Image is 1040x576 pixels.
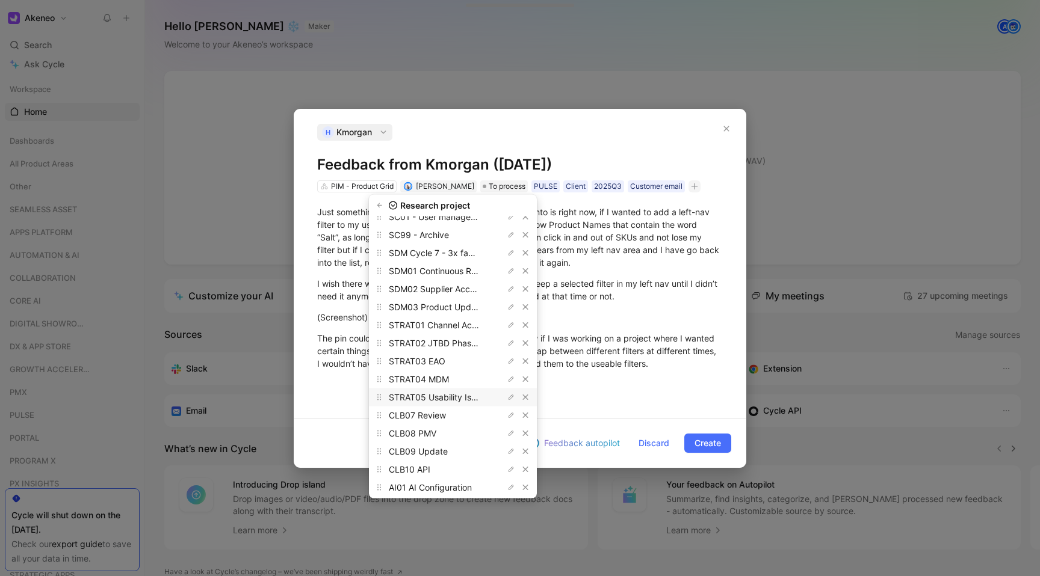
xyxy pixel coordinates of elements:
span: SC01 - User management [389,212,491,222]
span: CLB09 Update [389,446,448,456]
div: STRAT02 JTBD Phase 1 [369,334,537,352]
div: SC01 - User management [369,208,537,226]
span: SDM02 Supplier Access [389,284,483,294]
div: SDM Cycle 7 - 3x faster onbarding [369,244,537,262]
span: STRAT05 Usability Issues [389,392,489,402]
div: STRAT05 Usability Issues [369,388,537,406]
div: SDM03 Product Updates [369,298,537,316]
span: STRAT02 JTBD Phase 1 [389,338,483,348]
div: SC99 - Archive [369,226,537,244]
div: SDM02 Supplier Access [369,280,537,298]
div: STRAT01 Channel Activation [369,316,537,334]
span: STRAT01 Channel Activation [389,320,501,330]
span: CLB08 PMV [389,428,436,438]
div: STRAT04 MDM [369,370,537,388]
div: Research project [369,200,537,212]
div: CLB10 API [369,461,537,479]
span: CLB10 API [389,464,430,474]
div: CLB09 Update [369,443,537,461]
div: CLB08 PMV [369,424,537,443]
div: CLB07 Review [369,406,537,424]
span: CLB07 Review [389,410,446,420]
span: STRAT03 EAO [389,356,445,366]
span: STRAT04 MDM [389,374,449,384]
div: STRAT03 EAO [369,352,537,370]
div: SDM01 Continuous Research [369,262,537,280]
span: SDM Cycle 7 - 3x faster onbarding [389,248,526,258]
span: SDM03 Product Updates [389,302,488,312]
div: AI01 AI Configuration [369,479,537,497]
span: SC99 - Archive [389,230,449,240]
span: SDM01 Continuous Research [389,266,503,276]
span: AI01 AI Configuration [389,482,472,492]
